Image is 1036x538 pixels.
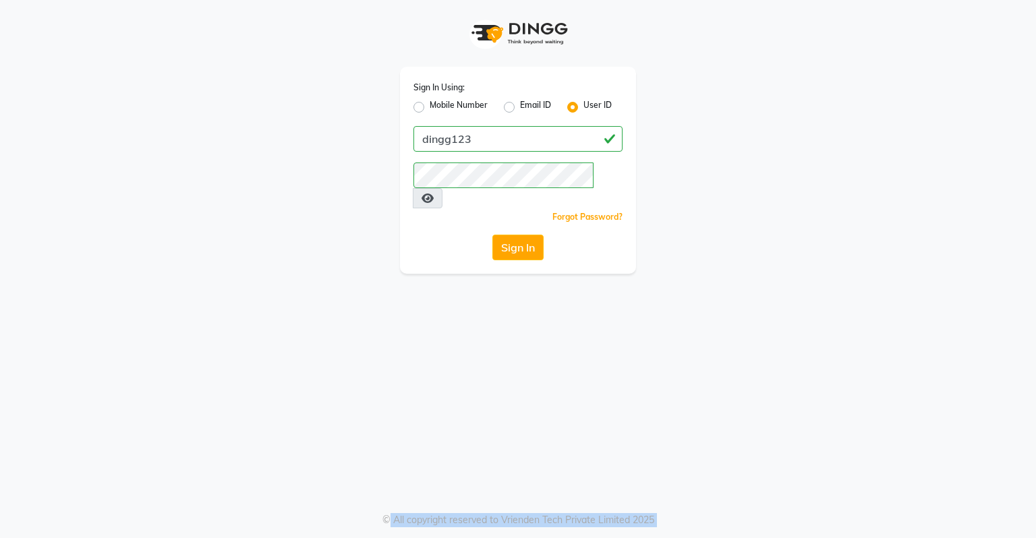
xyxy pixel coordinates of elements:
[520,99,551,115] label: Email ID
[583,99,612,115] label: User ID
[552,212,623,222] a: Forgot Password?
[413,126,623,152] input: Username
[430,99,488,115] label: Mobile Number
[464,13,572,53] img: logo1.svg
[413,82,465,94] label: Sign In Using:
[492,235,544,260] button: Sign In
[413,162,594,188] input: Username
